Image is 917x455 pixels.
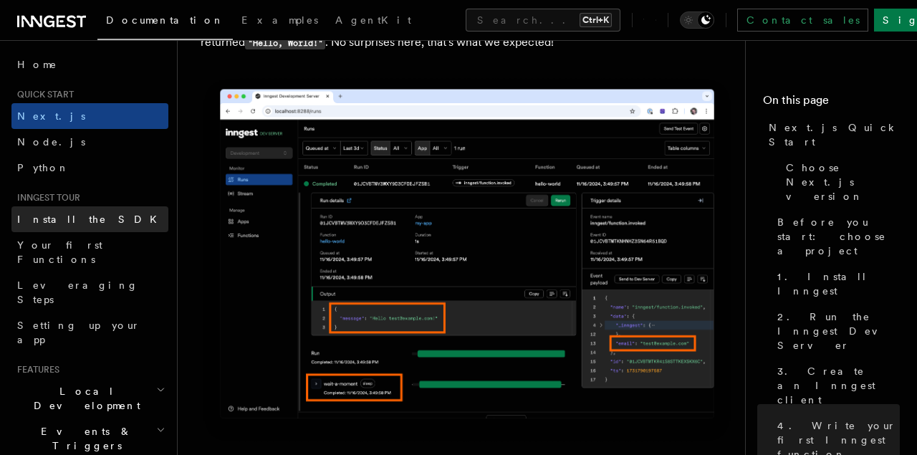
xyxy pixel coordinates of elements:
[737,9,868,32] a: Contact sales
[17,214,165,225] span: Install the SDK
[17,162,69,173] span: Python
[11,312,168,353] a: Setting up your app
[11,89,74,100] span: Quick start
[17,136,85,148] span: Node.js
[335,14,411,26] span: AgentKit
[763,92,900,115] h4: On this page
[11,232,168,272] a: Your first Functions
[11,155,168,181] a: Python
[11,272,168,312] a: Leveraging Steps
[777,364,900,407] span: 3. Create an Inngest client
[245,37,325,49] code: "Hello, World!"
[327,4,420,39] a: AgentKit
[11,192,80,203] span: Inngest tour
[780,155,900,209] a: Choose Next.js version
[201,76,734,445] img: Inngest Dev Server web interface's runs tab with a single completed run expanded indicating that ...
[777,215,900,258] span: Before you start: choose a project
[680,11,714,29] button: Toggle dark mode
[777,269,900,298] span: 1. Install Inngest
[580,13,612,27] kbd: Ctrl+K
[763,115,900,155] a: Next.js Quick Start
[17,279,138,305] span: Leveraging Steps
[241,14,318,26] span: Examples
[466,9,620,32] button: Search...Ctrl+K
[772,209,900,264] a: Before you start: choose a project
[772,304,900,358] a: 2. Run the Inngest Dev Server
[17,239,102,265] span: Your first Functions
[11,129,168,155] a: Node.js
[11,384,156,413] span: Local Development
[11,424,156,453] span: Events & Triggers
[769,120,900,149] span: Next.js Quick Start
[772,358,900,413] a: 3. Create an Inngest client
[11,52,168,77] a: Home
[11,206,168,232] a: Install the SDK
[786,161,900,203] span: Choose Next.js version
[17,320,140,345] span: Setting up your app
[17,110,85,122] span: Next.js
[11,103,168,129] a: Next.js
[11,378,168,418] button: Local Development
[11,364,59,375] span: Features
[777,310,900,353] span: 2. Run the Inngest Dev Server
[106,14,224,26] span: Documentation
[97,4,233,40] a: Documentation
[233,4,327,39] a: Examples
[772,264,900,304] a: 1. Install Inngest
[17,57,57,72] span: Home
